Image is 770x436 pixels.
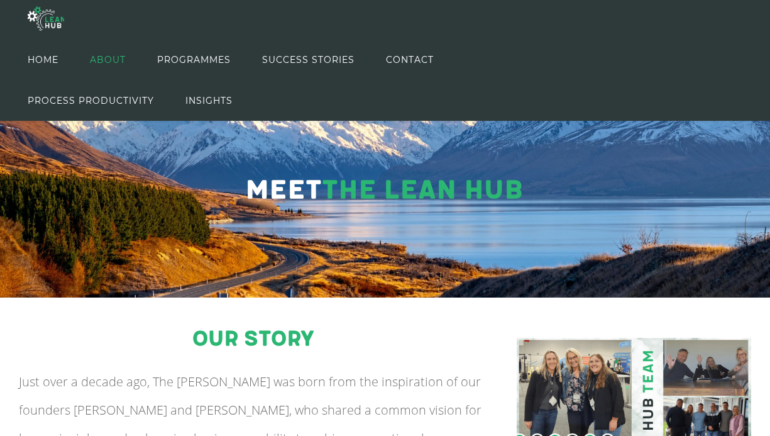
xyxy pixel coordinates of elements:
[28,31,58,88] span: HOME
[28,80,154,121] a: PROCESS PRODUCTIVITY
[185,72,233,129] span: INSIGHTS
[28,1,64,36] img: The Lean Hub | Optimising productivity with Lean Logo
[386,31,434,88] span: CONTACT
[157,31,231,88] span: PROGRAMMES
[185,80,233,121] a: INSIGHTS
[90,39,126,80] a: ABOUT
[192,327,314,352] span: our story
[386,39,434,80] a: CONTACT
[28,72,154,129] span: PROCESS PRODUCTIVITY
[262,39,355,80] a: SUCCESS STORIES
[90,31,126,88] span: ABOUT
[157,39,231,80] a: PROGRAMMES
[28,39,58,80] a: HOME
[322,174,522,206] span: The Lean Hub
[245,174,322,206] span: Meet
[28,39,603,121] nav: Main Menu
[262,31,355,88] span: SUCCESS STORIES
